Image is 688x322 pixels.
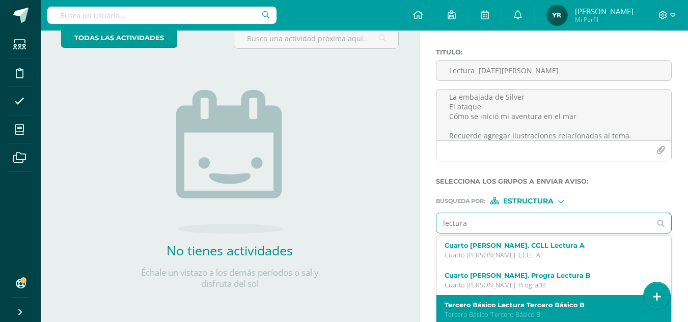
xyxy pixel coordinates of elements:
[234,28,398,48] input: Busca una actividad próxima aquí...
[445,281,654,289] p: Cuarto [PERSON_NAME]. Progra 'B'
[436,48,672,56] label: Titulo :
[420,8,475,32] a: Tarea
[445,272,654,279] label: Cuarto [PERSON_NAME]. Progra Lectura B
[436,198,485,204] span: Búsqueda por :
[445,242,654,249] label: Cuarto [PERSON_NAME]. CCLL Lectura A
[503,198,554,204] span: Estructura
[436,213,651,233] input: Ej. Primero primaria
[436,178,672,185] label: Selecciona los grupos a enviar aviso :
[547,5,567,25] img: 98a14b8a2142242c13a8985c4bbf6eb0.png
[436,90,671,140] textarea: Buenos días Adjunto las actividades [PERSON_NAME][DATE] [DATE][PERSON_NAME] [GEOGRAPHIC_DATA] Res...
[475,8,539,32] a: Examen
[176,90,283,233] img: no_activities.png
[600,8,655,32] a: Aviso
[445,251,654,259] p: Cuarto [PERSON_NAME]. CCLL 'A'
[575,15,634,24] span: Mi Perfil
[61,28,177,48] a: todas las Actividades
[445,301,654,309] label: Tercero Básico Lectura Tercero Básico B
[436,61,671,80] input: Titulo
[575,6,634,16] span: [PERSON_NAME]
[490,197,567,204] div: [object Object]
[128,267,332,289] p: Échale un vistazo a los demás períodos o sal y disfruta del sol
[539,8,600,32] a: Evento
[128,242,332,259] h2: No tienes actividades
[445,310,654,319] p: Tercero Básico 'Tercero Básico B'
[47,7,277,24] input: Busca un usuario...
